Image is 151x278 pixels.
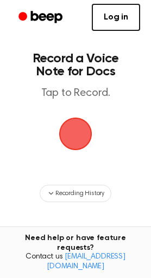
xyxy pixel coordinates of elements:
[11,7,72,28] a: Beep
[20,87,131,100] p: Tap to Record.
[47,253,125,270] a: [EMAIL_ADDRESS][DOMAIN_NAME]
[59,118,92,150] button: Beep Logo
[40,185,111,202] button: Recording History
[20,52,131,78] h1: Record a Voice Note for Docs
[92,4,140,31] a: Log in
[7,253,144,271] span: Contact us
[55,189,104,198] span: Recording History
